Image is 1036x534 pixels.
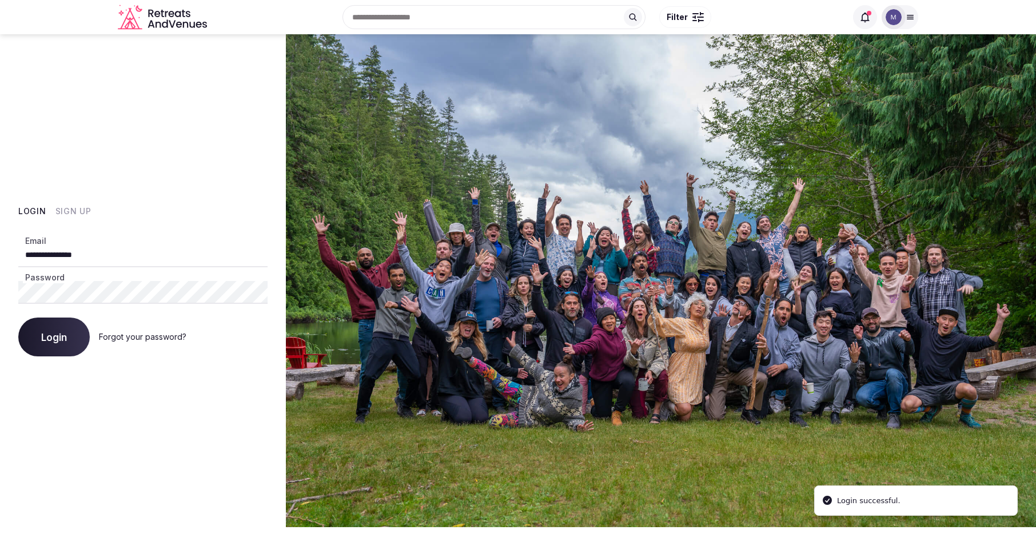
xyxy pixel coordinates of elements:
img: My Account Background [286,34,1036,527]
button: Filter [659,6,711,28]
span: Filter [667,11,688,23]
button: Sign Up [55,206,91,217]
img: mia [886,9,902,25]
svg: Retreats and Venues company logo [118,5,209,30]
a: Visit the homepage [118,5,209,30]
span: Login [41,331,67,343]
button: Login [18,206,46,217]
a: Forgot your password? [99,332,186,342]
button: Login [18,318,90,356]
div: Login successful. [837,495,900,507]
